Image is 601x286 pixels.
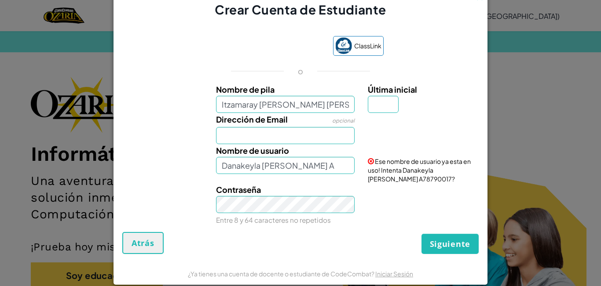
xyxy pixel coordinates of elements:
button: Siguiente [421,234,479,254]
span: Contraseña [216,185,261,195]
span: Nombre de pila [216,84,275,94]
img: classlink-logo-small.png [335,37,352,54]
small: Entre 8 y 64 caracteres no repetidos [216,216,331,224]
span: Última inicial [368,84,417,94]
a: Iniciar Sesión [375,270,413,278]
span: Crear Cuenta de Estudiante [215,2,386,17]
span: ClassLink [354,40,381,52]
span: Nombre de usuario [216,145,289,156]
span: Atrás [132,238,154,248]
p: o [298,66,303,76]
span: Dirección de Email [216,114,288,124]
iframe: Botón Iniciar sesión con Google [213,37,329,56]
span: Siguiente [430,239,470,249]
span: ¿Ya tienes una cuenta de docente o estudiante de CodeCombat? [188,270,375,278]
span: opcional [332,117,355,124]
span: Ese nombre de usuario ya esta en uso! Intenta Danakeyla [PERSON_NAME] A78790017? [368,157,471,183]
button: Atrás [122,232,164,254]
